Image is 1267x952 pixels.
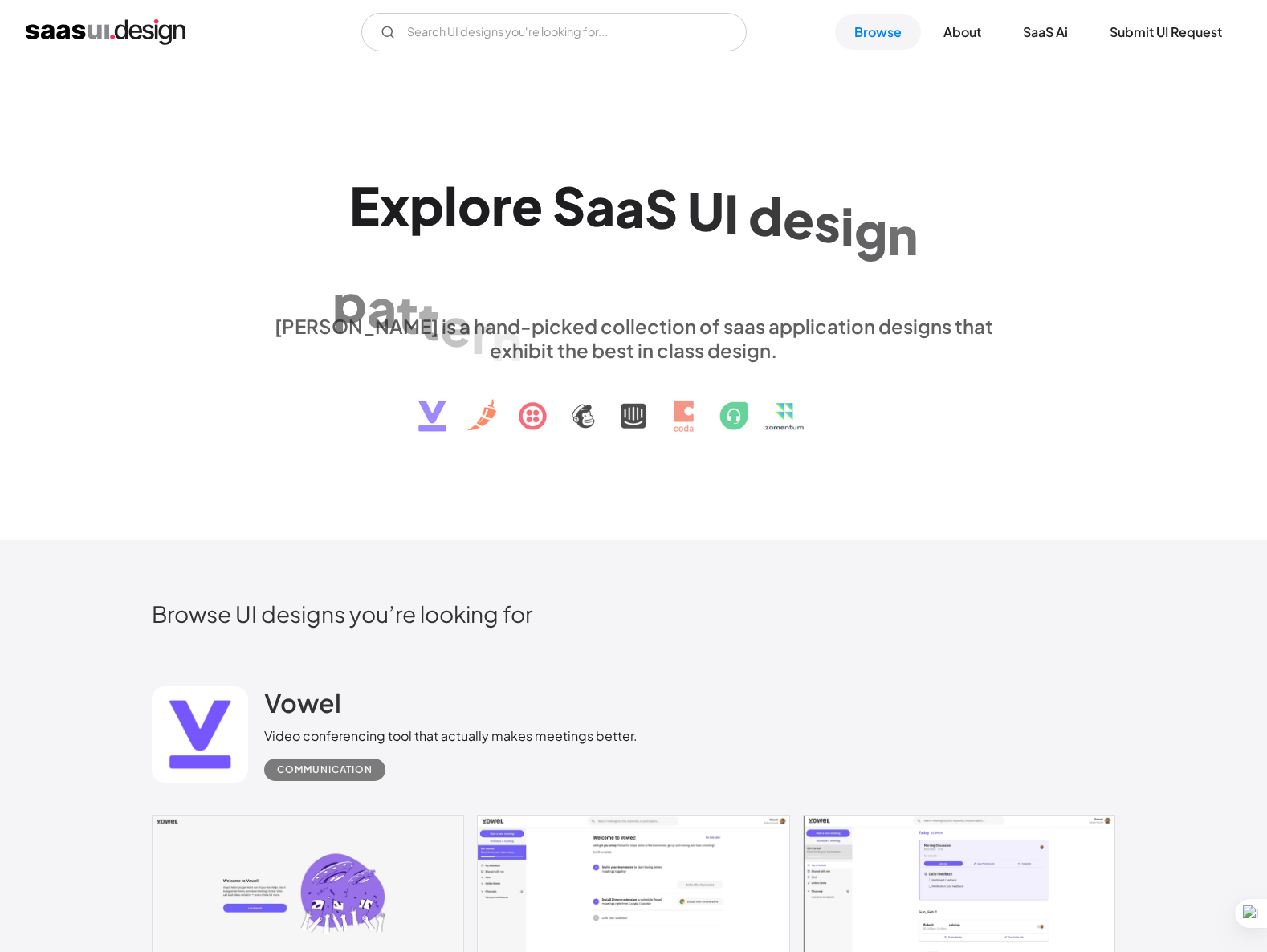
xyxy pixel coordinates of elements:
div: E [349,174,380,236]
div: e [440,295,471,357]
div: a [585,175,615,237]
div: e [511,174,543,236]
div: a [367,276,397,338]
div: t [397,283,418,344]
a: Vowel [264,686,341,726]
div: S [552,175,585,237]
a: home [26,19,185,45]
div: n [887,204,918,266]
div: d [748,185,783,246]
div: I [724,182,739,244]
div: n [491,310,522,372]
h1: Explore SaaS UI design patterns & interactions. [264,174,1003,298]
div: o [458,174,491,236]
div: p [409,174,444,236]
a: Browse [835,14,921,50]
div: t [418,289,440,351]
div: U [687,180,724,242]
div: S [645,178,678,240]
a: SaaS Ai [1004,14,1087,50]
a: Submit UI Request [1090,14,1241,50]
form: Email Form [361,13,747,51]
div: Video conferencing tool that actually makes meetings better. [264,726,638,746]
div: x [380,174,409,236]
div: p [332,271,367,333]
input: Search UI designs you're looking for... [361,13,747,51]
div: g [854,200,887,262]
div: s [814,191,841,253]
div: e [783,188,814,250]
a: About [924,14,1000,50]
img: text, icon, saas logo [390,362,877,445]
div: l [444,174,458,236]
div: a [615,177,645,238]
div: r [491,174,511,236]
h2: Browse UI designs you’re looking for [152,600,1115,628]
div: [PERSON_NAME] is a hand-picked collection of saas application designs that exhibit the best in cl... [264,314,1003,362]
div: Communication [277,760,373,779]
div: i [841,195,854,257]
div: r [471,303,491,364]
h2: Vowel [264,686,341,718]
